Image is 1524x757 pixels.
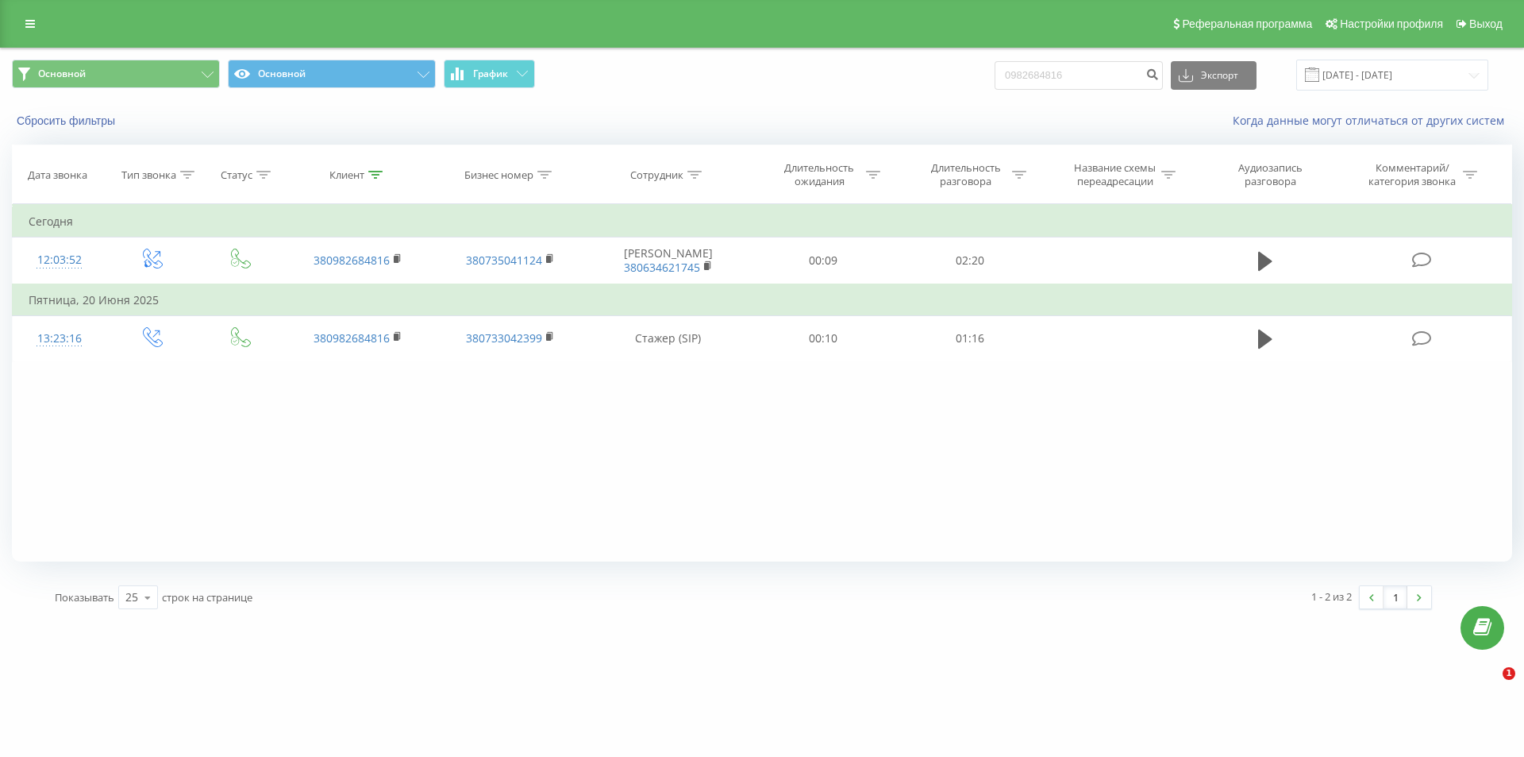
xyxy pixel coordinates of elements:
[630,168,683,182] div: Сотрудник
[1182,17,1312,30] span: Реферальная программа
[221,168,252,182] div: Статус
[473,68,508,79] span: График
[55,590,114,604] span: Показывать
[13,206,1512,238] td: Сегодня
[228,60,436,88] button: Основной
[329,168,364,182] div: Клиент
[1311,589,1352,604] div: 1 - 2 из 2
[162,590,252,604] span: строк на странице
[1366,161,1459,188] div: Комментарий/категория звонка
[750,238,896,284] td: 00:09
[896,238,1042,284] td: 02:20
[13,284,1512,316] td: Пятница, 20 Июня 2025
[1384,586,1407,608] a: 1
[1219,161,1322,188] div: Аудиозапись разговора
[28,168,87,182] div: Дата звонка
[995,61,1163,90] input: Поиск по номеру
[1072,161,1157,188] div: Название схемы переадресации
[466,253,542,268] a: 380735041124
[586,238,750,284] td: [PERSON_NAME]
[1233,113,1512,128] a: Когда данные могут отличаться от других систем
[29,245,90,276] div: 12:03:52
[1469,17,1503,30] span: Выход
[586,315,750,361] td: Стажер (SIP)
[624,260,700,275] a: 380634621745
[750,315,896,361] td: 00:10
[12,114,123,128] button: Сбросить фильтры
[314,330,390,346] a: 380982684816
[1503,667,1515,680] span: 1
[29,323,90,354] div: 13:23:16
[1340,17,1443,30] span: Настройки профиля
[314,253,390,268] a: 380982684816
[777,161,862,188] div: Длительность ожидания
[1171,61,1257,90] button: Экспорт
[1470,667,1508,705] iframe: Intercom live chat
[121,168,176,182] div: Тип звонка
[464,168,533,182] div: Бизнес номер
[923,161,1008,188] div: Длительность разговора
[444,60,535,88] button: График
[466,330,542,346] a: 380733042399
[12,60,220,88] button: Основной
[896,315,1042,361] td: 01:16
[38,68,86,80] span: Основной
[125,589,138,605] div: 25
